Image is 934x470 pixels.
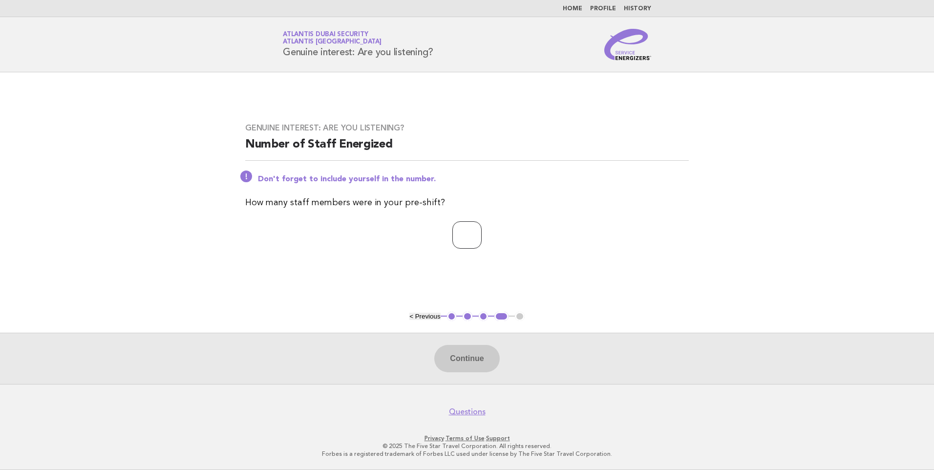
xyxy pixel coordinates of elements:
[409,313,440,320] button: < Previous
[245,123,689,133] h3: Genuine interest: Are you listening?
[258,174,689,184] p: Don't forget to include yourself in the number.
[447,312,457,321] button: 1
[425,435,444,442] a: Privacy
[283,39,382,45] span: Atlantis [GEOGRAPHIC_DATA]
[624,6,651,12] a: History
[168,450,766,458] p: Forbes is a registered trademark of Forbes LLC used under license by The Five Star Travel Corpora...
[245,137,689,161] h2: Number of Staff Energized
[463,312,472,321] button: 2
[168,434,766,442] p: · ·
[479,312,488,321] button: 3
[604,29,651,60] img: Service Energizers
[168,442,766,450] p: © 2025 The Five Star Travel Corporation. All rights reserved.
[245,196,689,210] p: How many staff members were in your pre-shift?
[590,6,616,12] a: Profile
[449,407,486,417] a: Questions
[494,312,509,321] button: 4
[283,32,433,57] h1: Genuine interest: Are you listening?
[486,435,510,442] a: Support
[563,6,582,12] a: Home
[446,435,485,442] a: Terms of Use
[283,31,382,45] a: Atlantis Dubai SecurityAtlantis [GEOGRAPHIC_DATA]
